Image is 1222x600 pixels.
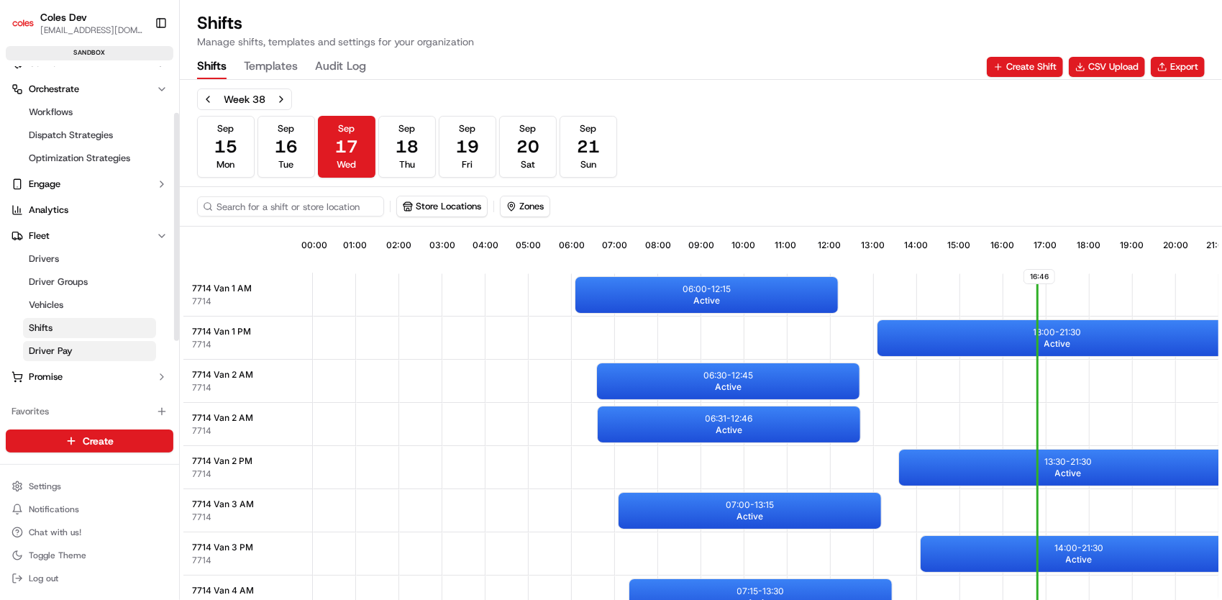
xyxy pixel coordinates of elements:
[726,499,774,511] p: 07:00 - 13:15
[116,202,237,228] a: 💻API Documentation
[192,296,211,307] button: 7714
[14,137,40,163] img: 1736555255976-a54dd68f-1ca7-489b-9aae-adbdc363a1c4
[1055,468,1082,479] span: Active
[29,276,88,288] span: Driver Groups
[23,341,156,361] a: Driver Pay
[9,202,116,228] a: 📗Knowledge Base
[29,550,86,561] span: Toggle Theme
[271,89,291,109] button: Next week
[318,116,375,178] button: Sep17Wed
[343,240,367,251] span: 01:00
[6,173,173,196] button: Engage
[279,158,294,171] span: Tue
[6,199,173,222] a: Analytics
[29,106,73,119] span: Workflows
[703,370,753,381] p: 06:30 - 12:45
[602,240,627,251] span: 07:00
[40,24,143,36] span: [EMAIL_ADDRESS][DOMAIN_NAME]
[23,318,156,338] a: Shifts
[683,283,731,295] p: 06:00 - 12:15
[257,116,315,178] button: Sep16Tue
[275,135,298,158] span: 16
[278,122,295,135] span: Sep
[14,57,262,80] p: Welcome 👋
[197,35,474,49] p: Manage shifts, templates and settings for your organization
[6,6,149,40] button: Coles DevColes Dev[EMAIL_ADDRESS][DOMAIN_NAME]
[23,272,156,292] a: Driver Groups
[29,322,53,335] span: Shifts
[715,381,742,393] span: Active
[23,102,156,122] a: Workflows
[520,122,537,135] span: Sep
[143,243,174,254] span: Pylon
[245,141,262,158] button: Start new chat
[12,12,35,35] img: Coles Dev
[462,158,473,171] span: Fri
[122,209,133,221] div: 💻
[192,339,211,350] button: 7714
[1034,327,1082,338] p: 13:00 - 21:30
[6,429,173,453] button: Create
[29,204,68,217] span: Analytics
[49,137,236,151] div: Start new chat
[192,425,211,437] button: 7714
[337,158,357,171] span: Wed
[580,122,597,135] span: Sep
[6,545,173,565] button: Toggle Theme
[473,240,498,251] span: 04:00
[37,92,259,107] input: Got a question? Start typing here...
[399,158,415,171] span: Thu
[516,135,539,158] span: 20
[904,240,928,251] span: 14:00
[29,299,63,312] span: Vehicles
[6,400,173,423] div: Favorites
[396,196,488,217] button: Store Locations
[192,555,211,566] button: 7714
[224,92,265,106] div: Week 38
[29,253,59,265] span: Drivers
[500,196,550,217] button: Zones
[23,295,156,315] a: Vehicles
[775,240,796,251] span: 11:00
[947,240,970,251] span: 15:00
[301,240,327,251] span: 00:00
[192,283,252,294] span: 7714 Van 1 AM
[1151,57,1205,77] button: Export
[516,240,541,251] span: 05:00
[1023,269,1055,284] span: 16:46
[521,158,535,171] span: Sat
[192,382,211,394] span: 7714
[335,135,358,158] span: 17
[6,365,173,388] button: Promise
[990,240,1014,251] span: 16:00
[693,295,720,306] span: Active
[192,468,211,480] button: 7714
[49,151,182,163] div: We're available if you need us!
[29,83,79,96] span: Orchestrate
[197,116,255,178] button: Sep15Mon
[29,178,60,191] span: Engage
[861,240,885,251] span: 13:00
[40,10,87,24] span: Coles Dev
[192,326,251,337] span: 7714 Van 1 PM
[29,345,73,358] span: Driver Pay
[29,573,58,584] span: Log out
[688,240,714,251] span: 09:00
[559,240,585,251] span: 06:00
[645,240,671,251] span: 08:00
[1066,554,1093,565] span: Active
[818,240,841,251] span: 12:00
[192,499,254,510] span: 7714 Van 3 AM
[29,152,130,165] span: Optimization Strategies
[29,208,110,222] span: Knowledge Base
[23,249,156,269] a: Drivers
[6,78,173,101] button: Orchestrate
[399,122,416,135] span: Sep
[197,55,227,79] button: Shifts
[580,158,596,171] span: Sun
[14,14,43,42] img: Nash
[716,424,742,436] span: Active
[706,413,753,424] p: 06:31 - 12:46
[460,122,476,135] span: Sep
